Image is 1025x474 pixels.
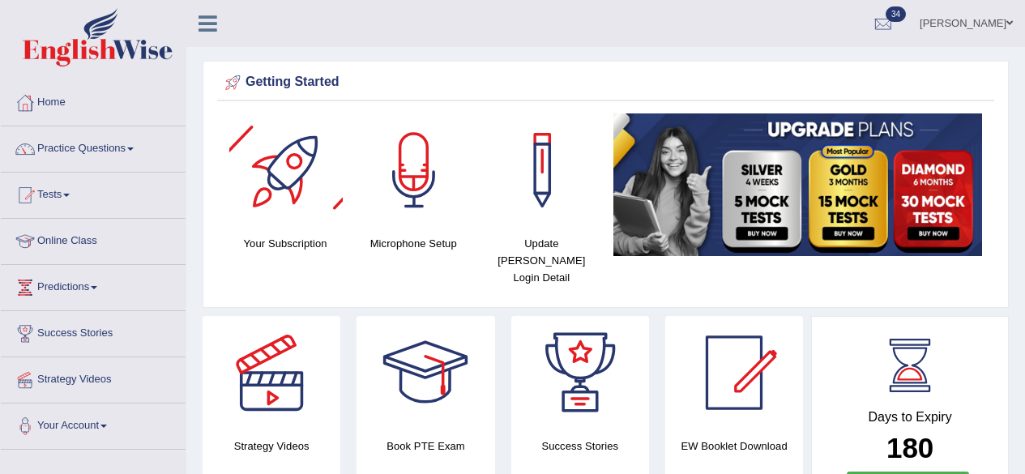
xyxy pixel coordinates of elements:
h4: Book PTE Exam [357,438,494,455]
h4: Success Stories [511,438,649,455]
a: Predictions [1,265,186,305]
a: Practice Questions [1,126,186,167]
a: Success Stories [1,311,186,352]
h4: Days to Expiry [830,410,990,425]
a: Strategy Videos [1,357,186,398]
h4: Strategy Videos [203,438,340,455]
h4: Microphone Setup [357,235,469,252]
a: Tests [1,173,186,213]
span: 34 [886,6,906,22]
h4: EW Booklet Download [665,438,803,455]
div: Getting Started [221,70,990,95]
h4: Update [PERSON_NAME] Login Detail [485,235,597,286]
img: small5.jpg [613,113,982,256]
a: Online Class [1,219,186,259]
a: Your Account [1,404,186,444]
a: Home [1,80,186,121]
h4: Your Subscription [229,235,341,252]
b: 180 [886,432,933,463]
